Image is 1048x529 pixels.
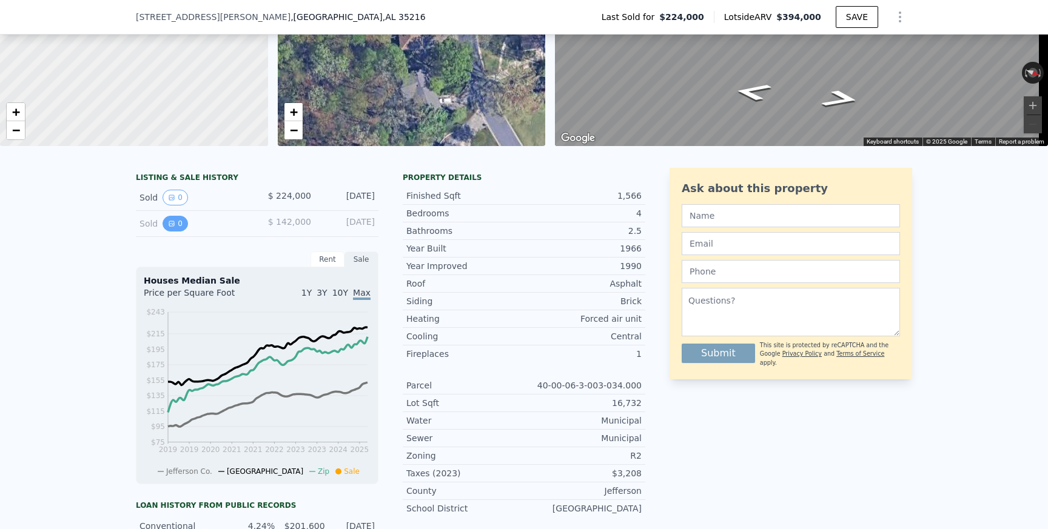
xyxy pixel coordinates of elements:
[329,445,348,454] tspan: 2024
[311,251,344,267] div: Rent
[524,190,642,202] div: 1,566
[159,445,178,454] tspan: 2019
[139,216,247,231] div: Sold
[682,260,900,283] input: Phone
[999,138,1044,145] a: Report a problem
[406,313,524,325] div: Heating
[180,445,199,454] tspan: 2019
[144,287,257,306] div: Price per Square Foot
[524,450,642,462] div: R2
[682,204,900,227] input: Name
[146,330,165,338] tspan: $215
[321,216,375,231] div: [DATE]
[289,104,297,119] span: +
[136,11,291,23] span: [STREET_ADDRESS][PERSON_NAME]
[289,122,297,138] span: −
[724,11,776,23] span: Lotside ARV
[524,414,642,427] div: Municipal
[1024,115,1042,133] button: Zoom out
[406,190,524,202] div: Finished Sqft
[268,191,311,201] span: $ 224,000
[406,414,524,427] div: Water
[888,5,912,29] button: Show Options
[836,350,884,357] a: Terms of Service
[353,288,371,300] span: Max
[682,180,900,197] div: Ask about this property
[524,225,642,237] div: 2.5
[146,345,165,354] tspan: $195
[926,138,967,145] span: © 2025 Google
[318,467,329,476] span: Zip
[144,274,371,287] div: Houses Median Sale
[558,130,598,146] a: Open this area in Google Maps (opens a new window)
[406,225,524,237] div: Bathrooms
[406,348,524,360] div: Fireplaces
[163,190,188,205] button: View historical data
[12,122,20,138] span: −
[776,12,821,22] span: $394,000
[201,445,220,454] tspan: 2020
[223,445,241,454] tspan: 2021
[524,207,642,219] div: 4
[867,138,919,146] button: Keyboard shortcuts
[975,138,992,145] a: Terms (opens in new tab)
[151,422,165,431] tspan: $95
[12,104,20,119] span: +
[146,391,165,400] tspan: $135
[7,121,25,139] a: Zoom out
[291,11,425,23] span: , [GEOGRAPHIC_DATA]
[406,207,524,219] div: Bedrooms
[403,173,645,182] div: Property details
[406,450,524,462] div: Zoning
[836,6,878,28] button: SAVE
[163,216,188,231] button: View historical data
[351,445,369,454] tspan: 2025
[406,278,524,290] div: Roof
[524,467,642,479] div: $3,208
[558,130,598,146] img: Google
[524,379,642,391] div: 40-00-06-3-003-034.000
[602,11,660,23] span: Last Sold for
[286,445,305,454] tspan: 2023
[524,242,642,255] div: 1966
[1024,96,1042,115] button: Zoom in
[344,467,360,476] span: Sale
[406,432,524,444] div: Sewer
[406,397,524,409] div: Lot Sqft
[265,445,284,454] tspan: 2022
[524,397,642,409] div: 16,732
[659,11,704,23] span: $224,000
[139,190,247,205] div: Sold
[406,502,524,514] div: School District
[406,330,524,342] div: Cooling
[284,103,303,121] a: Zoom in
[321,190,375,205] div: [DATE]
[524,485,642,497] div: Jefferson
[146,308,165,316] tspan: $243
[524,502,642,514] div: [GEOGRAPHIC_DATA]
[524,330,642,342] div: Central
[406,242,524,255] div: Year Built
[406,295,524,307] div: Siding
[406,379,524,391] div: Parcel
[268,217,311,227] span: $ 142,000
[524,348,642,360] div: 1
[146,376,165,385] tspan: $155
[406,260,524,272] div: Year Improved
[284,121,303,139] a: Zoom out
[524,260,642,272] div: 1990
[1021,65,1045,81] button: Reset the view
[136,501,378,510] div: Loan history from public records
[760,341,900,367] div: This site is protected by reCAPTCHA and the Google and apply.
[682,232,900,255] input: Email
[332,288,348,298] span: 10Y
[524,432,642,444] div: Municipal
[406,485,524,497] div: County
[166,467,212,476] span: Jefferson Co.
[1022,62,1029,84] button: Rotate counterclockwise
[146,407,165,416] tspan: $115
[344,251,378,267] div: Sale
[7,103,25,121] a: Zoom in
[301,288,312,298] span: 1Y
[682,344,755,363] button: Submit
